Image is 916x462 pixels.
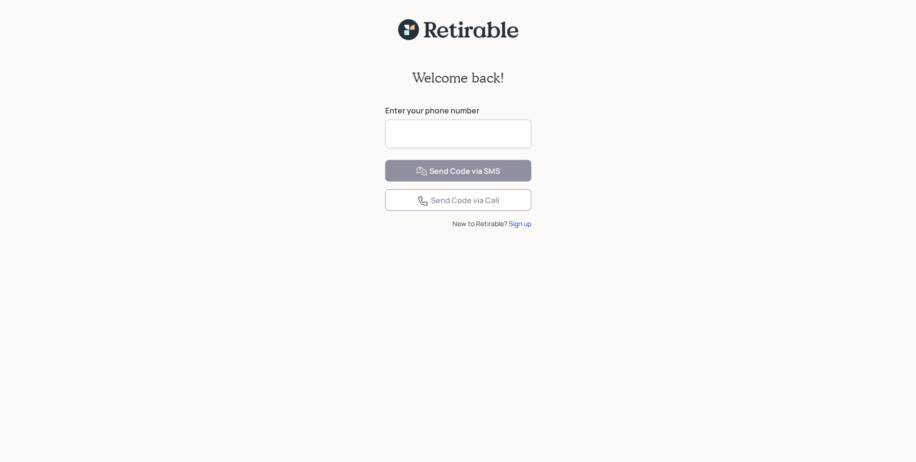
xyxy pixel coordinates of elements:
div: New to Retirable? [385,219,531,229]
button: Send Code via SMS [385,160,531,182]
label: Enter your phone number [385,105,531,116]
div: Sign up [509,219,531,229]
div: Send Code via SMS [416,166,500,177]
div: Send Code via Call [417,195,499,207]
button: Send Code via Call [385,189,531,211]
h2: Welcome back! [412,70,504,86]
